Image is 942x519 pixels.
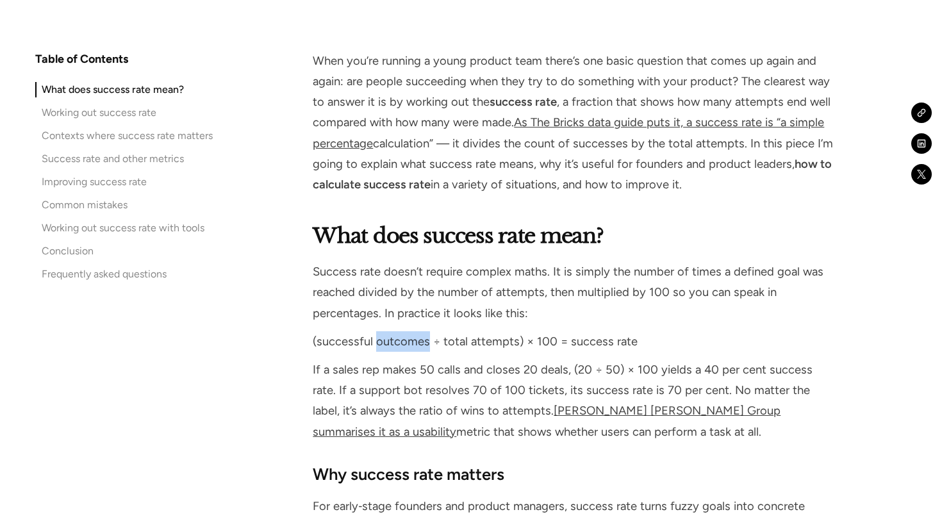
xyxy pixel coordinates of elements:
[42,128,213,144] div: Contexts where success rate matters
[35,267,213,282] a: Frequently asked questions
[42,151,184,167] div: Success rate and other metrics
[313,223,603,249] strong: What does success rate mean?
[313,359,834,442] p: If a sales rep makes 50 calls and closes 20 deals, (20 ÷ 50) × 100 yields a 40 per cent success r...
[42,105,156,120] div: Working out success rate
[35,243,213,259] a: Conclusion
[42,267,167,282] div: Frequently asked questions
[42,197,128,213] div: Common mistakes
[42,174,147,190] div: Improving success rate
[35,220,213,236] a: Working out success rate with tools
[35,174,213,190] a: Improving success rate
[313,404,781,438] a: [PERSON_NAME] [PERSON_NAME] Group summarises it as a usability
[313,331,834,352] p: (successful outcomes ÷ total attempts) × 100 = success rate
[313,465,504,484] strong: Why success rate matters
[35,197,213,213] a: Common mistakes
[35,51,128,67] h4: Table of Contents
[35,128,213,144] a: Contexts where success rate matters
[35,82,213,97] a: What does success rate mean?
[313,261,834,324] p: Success rate doesn’t require complex maths. It is simply the number of times a defined goal was r...
[42,220,204,236] div: Working out success rate with tools
[42,243,94,259] div: Conclusion
[42,82,184,97] div: What does success rate mean?
[35,105,213,120] a: Working out success rate
[490,95,557,109] strong: success rate
[313,115,824,150] a: As The Bricks data guide puts it, a success rate is “a simple percentage
[35,151,213,167] a: Success rate and other metrics
[313,51,834,195] p: When you’re running a young product team there’s one basic question that comes up again and again...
